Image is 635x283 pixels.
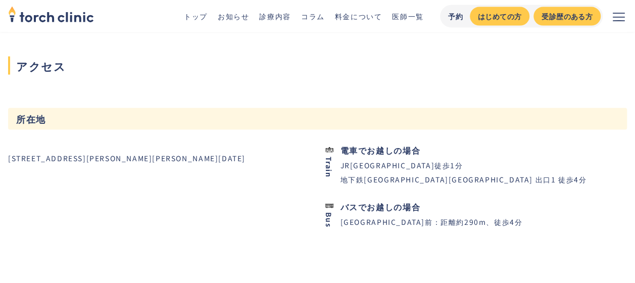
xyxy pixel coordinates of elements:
[325,157,332,178] div: Train
[340,158,587,186] div: JR[GEOGRAPHIC_DATA]徒歩1分 地下鉄[GEOGRAPHIC_DATA][GEOGRAPHIC_DATA] 出口1 徒歩4分
[8,3,94,25] img: torch clinic
[340,215,523,229] div: [GEOGRAPHIC_DATA]前：距離約290m、徒歩4分
[340,203,420,211] h3: バスでお越しの場合
[470,7,529,26] a: はじめての方
[392,11,423,21] a: 医師一覧
[259,11,290,21] a: 診療内容
[8,7,94,25] a: home
[8,151,246,165] div: [STREET_ADDRESS][PERSON_NAME][PERSON_NAME][DATE]
[218,11,249,21] a: お知らせ
[8,57,627,75] h2: アクセス
[340,146,420,154] h3: 電車でお越しの場合
[335,11,382,21] a: 料金について
[301,11,325,21] a: コラム
[478,11,521,22] div: はじめての方
[325,212,332,228] div: Bus
[448,11,464,22] div: 予約
[533,7,601,26] a: 受診歴のある方
[8,108,627,130] h3: 所在地
[184,11,208,21] a: トップ
[542,11,593,22] div: 受診歴のある方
